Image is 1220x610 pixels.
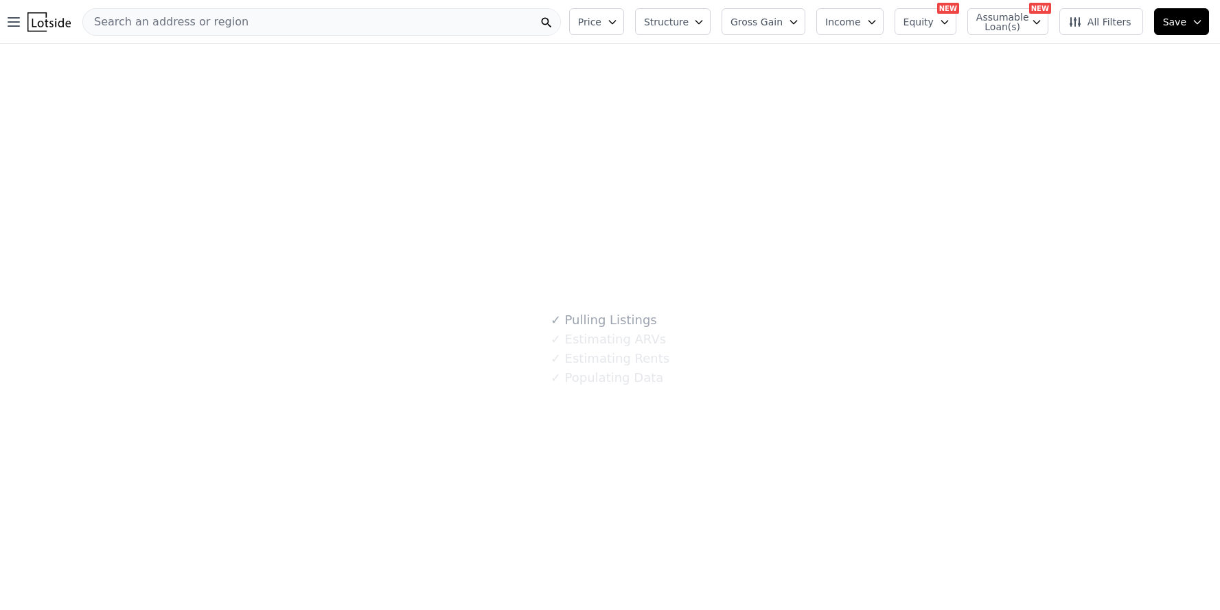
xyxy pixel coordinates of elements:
button: Structure [635,8,711,35]
button: Equity [895,8,956,35]
span: Assumable Loan(s) [976,12,1020,32]
button: Income [816,8,884,35]
span: Save [1163,15,1186,29]
div: NEW [937,3,959,14]
div: Estimating ARVs [551,330,666,349]
div: Populating Data [551,368,663,387]
span: All Filters [1068,15,1131,29]
button: Price [569,8,624,35]
span: ✓ [551,352,561,365]
button: All Filters [1059,8,1143,35]
button: Save [1154,8,1209,35]
span: ✓ [551,313,561,327]
div: Pulling Listings [551,310,657,330]
button: Assumable Loan(s) [967,8,1048,35]
div: Estimating Rents [551,349,669,368]
span: Equity [904,15,934,29]
span: ✓ [551,371,561,385]
button: Gross Gain [722,8,805,35]
span: Gross Gain [730,15,783,29]
img: Lotside [27,12,71,32]
span: Search an address or region [83,14,249,30]
span: Price [578,15,601,29]
span: ✓ [551,332,561,346]
span: Structure [644,15,688,29]
div: NEW [1029,3,1051,14]
span: Income [825,15,861,29]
